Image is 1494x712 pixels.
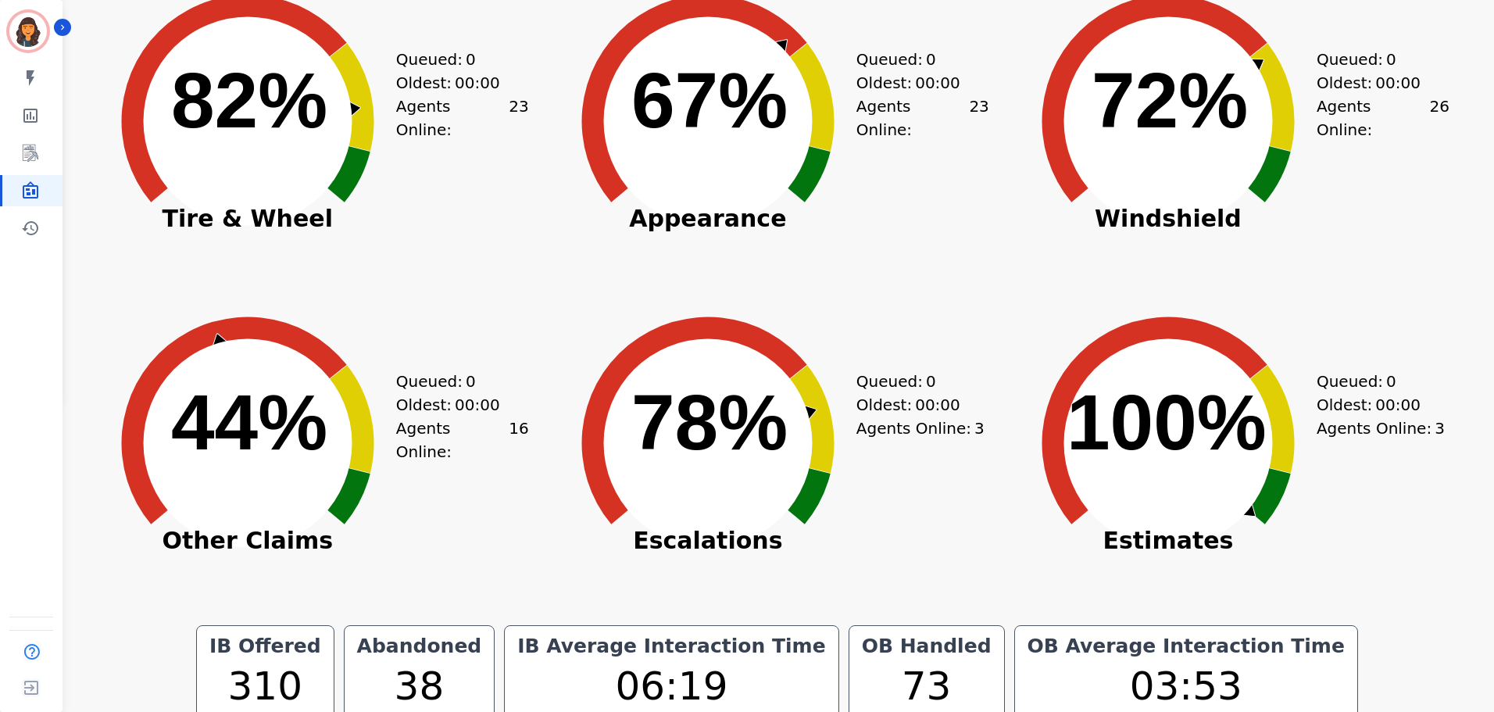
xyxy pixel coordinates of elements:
div: Agents Online: [396,417,529,463]
text: 100% [1067,378,1267,466]
text: 72% [1092,56,1248,144]
span: 00:00 [455,393,500,417]
span: 3 [974,417,985,440]
div: Agents Online: [396,95,529,141]
div: IB Offered [206,635,324,657]
text: 82% [171,56,327,144]
div: Queued: [1317,370,1434,393]
span: 0 [466,48,476,71]
span: Tire & Wheel [91,211,404,227]
span: 00:00 [1375,393,1421,417]
span: Estimates [1012,533,1324,549]
div: OB Average Interaction Time [1024,635,1348,657]
div: IB Average Interaction Time [514,635,828,657]
div: Agents Online: [1317,95,1449,141]
img: Bordered avatar [9,13,47,50]
span: Windshield [1012,211,1324,227]
div: Queued: [396,48,513,71]
div: Queued: [1317,48,1434,71]
text: 67% [631,56,788,144]
span: 26 [1429,95,1449,141]
span: 00:00 [915,393,960,417]
div: Abandoned [354,635,485,657]
div: Oldest: [1317,393,1434,417]
span: Escalations [552,533,864,549]
span: 00:00 [915,71,960,95]
span: 23 [509,95,528,141]
text: 44% [171,378,327,466]
span: Other Claims [91,533,404,549]
div: Oldest: [396,71,513,95]
text: 78% [631,378,788,466]
div: Queued: [396,370,513,393]
span: 0 [926,48,936,71]
div: Queued: [856,370,974,393]
span: 3 [1435,417,1445,440]
div: Oldest: [856,71,974,95]
span: 00:00 [455,71,500,95]
div: Agents Online: [1317,417,1449,440]
span: 16 [509,417,528,463]
span: 0 [466,370,476,393]
div: Agents Online: [856,95,989,141]
span: 0 [1386,370,1396,393]
span: 00:00 [1375,71,1421,95]
div: Oldest: [1317,71,1434,95]
div: Oldest: [396,393,513,417]
span: 0 [1386,48,1396,71]
div: Queued: [856,48,974,71]
span: Appearance [552,211,864,227]
span: 0 [926,370,936,393]
div: OB Handled [859,635,995,657]
div: Oldest: [856,393,974,417]
div: Agents Online: [856,417,989,440]
span: 23 [969,95,988,141]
